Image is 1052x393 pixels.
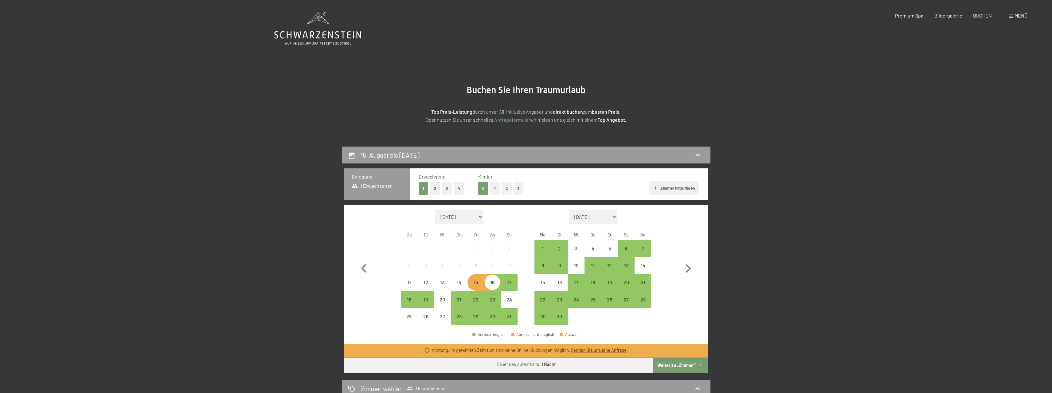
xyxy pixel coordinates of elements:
abbr: Dienstag [424,232,428,237]
div: Wed Sep 03 2025 [568,240,585,257]
div: Anreise nicht möglich [484,257,501,274]
div: Anreise möglich [534,291,551,308]
div: 13 [619,263,634,278]
div: 21 [635,280,651,295]
div: Anreise möglich [501,274,517,291]
span: Buchen Sie Ihren Traumurlaub [467,84,586,95]
div: Tue Sep 09 2025 [551,257,568,274]
div: Sat Aug 02 2025 [484,240,501,257]
span: Kinder [478,174,493,179]
div: Anreise möglich [484,274,501,291]
div: Anreise nicht möglich [585,240,601,257]
button: 3 [514,182,524,195]
div: Tue Aug 05 2025 [417,257,434,274]
div: Dauer des Aufenthalts: [497,361,556,367]
div: Wed Aug 20 2025 [434,291,451,308]
div: Anreise nicht möglich [568,257,585,274]
div: Anreise möglich [618,257,635,274]
div: Anreise möglich [585,257,601,274]
div: Achtung, im gewählten Zeitraum sind keine Online-Buchungen möglich. . [432,347,628,353]
div: Thu Sep 11 2025 [585,257,601,274]
div: Sun Sep 07 2025 [635,240,651,257]
div: 17 [501,280,517,295]
div: Mon Aug 04 2025 [401,257,417,274]
div: Anreise nicht möglich [467,274,484,291]
div: 27 [435,314,450,329]
div: Fri Sep 05 2025 [601,240,618,257]
div: Anreise möglich [472,332,506,336]
div: 10 [501,263,517,278]
div: Anreise möglich [451,308,467,325]
div: Fri Aug 29 2025 [467,308,484,325]
div: Fri Sep 19 2025 [601,274,618,291]
div: Thu Sep 18 2025 [585,274,601,291]
div: 18 [401,297,417,312]
div: 8 [468,263,483,278]
abbr: Sonntag [640,232,645,237]
div: Anreise nicht möglich [501,291,517,308]
div: Sun Aug 31 2025 [501,308,517,325]
div: Anreise möglich [501,308,517,325]
div: Anreise möglich [467,291,484,308]
div: Wed Aug 27 2025 [434,308,451,325]
div: 9 [552,263,567,278]
div: Anreise möglich [467,308,484,325]
button: 1 [490,182,500,195]
div: Anreise möglich [585,291,601,308]
div: Sun Sep 14 2025 [635,257,651,274]
div: 30 [485,314,500,329]
div: Anreise möglich [451,291,467,308]
div: Auswahl [560,332,580,336]
div: Anreise möglich [601,291,618,308]
div: 2 [485,246,500,261]
div: Anreise nicht möglich [434,308,451,325]
div: Anreise möglich [551,240,568,257]
div: 20 [435,297,450,312]
div: Sun Aug 10 2025 [501,257,517,274]
div: Anreise möglich [401,291,417,308]
div: Anreise möglich [534,240,551,257]
div: Anreise nicht möglich [534,274,551,291]
div: Anreise nicht möglich [417,274,434,291]
div: 15 [535,280,550,295]
div: Anreise möglich [568,274,585,291]
div: Sun Sep 21 2025 [635,274,651,291]
button: Vorheriger Monat [355,210,373,325]
div: Anreise nicht möglich [401,274,417,291]
div: Wed Sep 17 2025 [568,274,585,291]
div: Anreise möglich [484,291,501,308]
div: 1 [468,246,483,261]
div: 5 [418,263,433,278]
div: 10 [569,263,584,278]
div: Anreise nicht möglich [451,257,467,274]
div: Wed Sep 10 2025 [568,257,585,274]
div: Sat Sep 13 2025 [618,257,635,274]
div: Mon Sep 29 2025 [534,308,551,325]
abbr: Samstag [490,232,495,237]
div: Sat Sep 06 2025 [618,240,635,257]
span: Einwilligung Marketing* [467,211,518,218]
div: Mon Aug 25 2025 [401,308,417,325]
div: Sun Aug 03 2025 [501,240,517,257]
div: Tue Aug 12 2025 [417,274,434,291]
div: Anreise nicht möglich [434,291,451,308]
div: Anreise möglich [618,274,635,291]
div: 27 [619,297,634,312]
div: 31 [501,314,517,329]
button: 2 [430,182,440,195]
div: Fri Aug 08 2025 [467,257,484,274]
div: Anreise möglich [417,291,434,308]
div: 15 [468,280,483,295]
button: Zimmer hinzufügen [649,181,699,195]
abbr: Freitag [474,232,478,237]
strong: direkt buchen [553,109,583,115]
a: Senden Sie uns eine Anfrage [571,348,627,353]
abbr: Donnerstag [590,232,596,237]
div: Anreise möglich [601,257,618,274]
div: 28 [635,297,651,312]
div: Tue Sep 23 2025 [551,291,568,308]
p: durch unser All-inklusive Angebot und zum ! Oder nutzen Sie unser schnelles wir melden uns gleich... [373,108,680,124]
div: Anreise möglich [601,274,618,291]
div: 17 [569,280,584,295]
div: Anreise möglich [635,240,651,257]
